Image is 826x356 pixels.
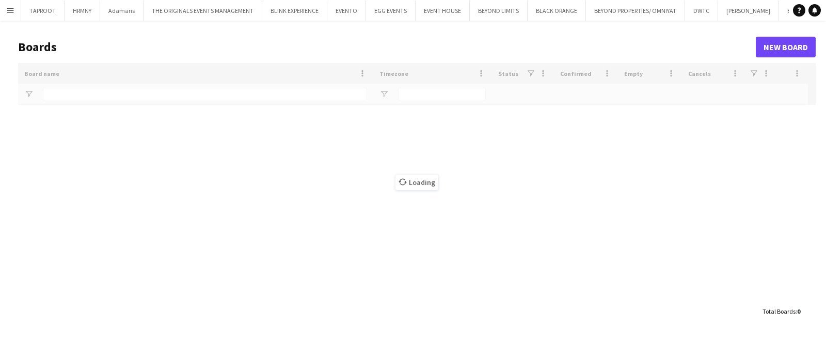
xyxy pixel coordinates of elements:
[21,1,65,21] button: TAPROOT
[262,1,327,21] button: BLINK EXPERIENCE
[65,1,100,21] button: HRMNY
[395,175,438,190] span: Loading
[144,1,262,21] button: THE ORIGINALS EVENTS MANAGEMENT
[470,1,528,21] button: BEYOND LIMITS
[763,307,796,315] span: Total Boards
[797,307,800,315] span: 0
[528,1,586,21] button: BLACK ORANGE
[18,39,756,55] h1: Boards
[756,37,816,57] a: New Board
[327,1,366,21] button: EVENTO
[685,1,718,21] button: DWTC
[416,1,470,21] button: EVENT HOUSE
[100,1,144,21] button: Adamaris
[366,1,416,21] button: EGG EVENTS
[586,1,685,21] button: BEYOND PROPERTIES/ OMNIYAT
[763,301,800,321] div: :
[718,1,779,21] button: [PERSON_NAME]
